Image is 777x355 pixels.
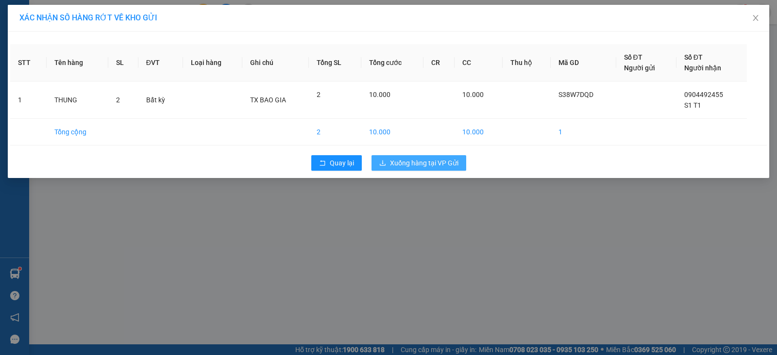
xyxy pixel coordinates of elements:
span: Số ĐT [624,53,642,61]
td: Bất kỳ [138,81,183,119]
th: Loại hàng [183,44,243,81]
th: CR [423,44,455,81]
button: downloadXuống hàng tại VP Gửi [372,155,466,171]
span: rollback [319,160,326,167]
td: 10.000 [361,119,423,145]
span: Số ĐT [684,53,703,61]
button: rollbackQuay lại [311,155,362,171]
span: XÁC NHẬN SỐ HÀNG RỚT VỀ KHO GỬI [19,13,157,22]
th: ĐVT [138,44,183,81]
td: THUNG [47,81,108,119]
span: Người gửi [624,64,655,72]
span: 2 [317,91,321,98]
th: Ghi chú [242,44,309,81]
span: close [752,14,760,22]
button: Close [742,5,769,32]
span: 10.000 [369,91,390,98]
th: Thu hộ [503,44,551,81]
span: 0904492455 [684,91,723,98]
th: SL [108,44,138,81]
th: Tổng SL [309,44,361,81]
td: 2 [309,119,361,145]
th: Mã GD [551,44,616,81]
td: Tổng cộng [47,119,108,145]
th: Tên hàng [47,44,108,81]
span: Quay lại [330,158,354,168]
span: S38W7DQD [558,91,593,98]
span: 10.000 [462,91,484,98]
span: S1 T1 [684,101,701,109]
th: STT [10,44,47,81]
th: Tổng cước [361,44,423,81]
td: 1 [551,119,616,145]
span: Xuống hàng tại VP Gửi [390,158,458,168]
span: download [379,160,386,167]
td: 10.000 [455,119,502,145]
td: 1 [10,81,47,119]
span: 2 [116,96,120,104]
span: TX BAO GIA [250,96,286,104]
th: CC [455,44,502,81]
span: Người nhận [684,64,721,72]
